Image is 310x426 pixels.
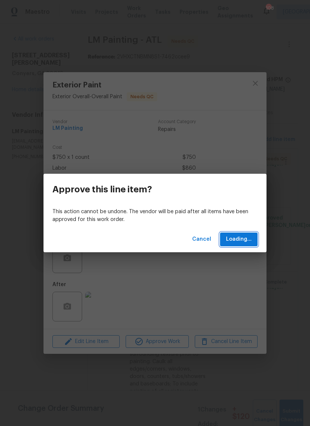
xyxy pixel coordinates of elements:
span: Cancel [192,235,211,244]
h3: Approve this line item? [52,184,152,195]
button: Cancel [189,233,214,246]
p: This action cannot be undone. The vendor will be paid after all items have been approved for this... [52,208,258,224]
span: Loading... [226,235,252,244]
button: Loading... [220,233,258,246]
